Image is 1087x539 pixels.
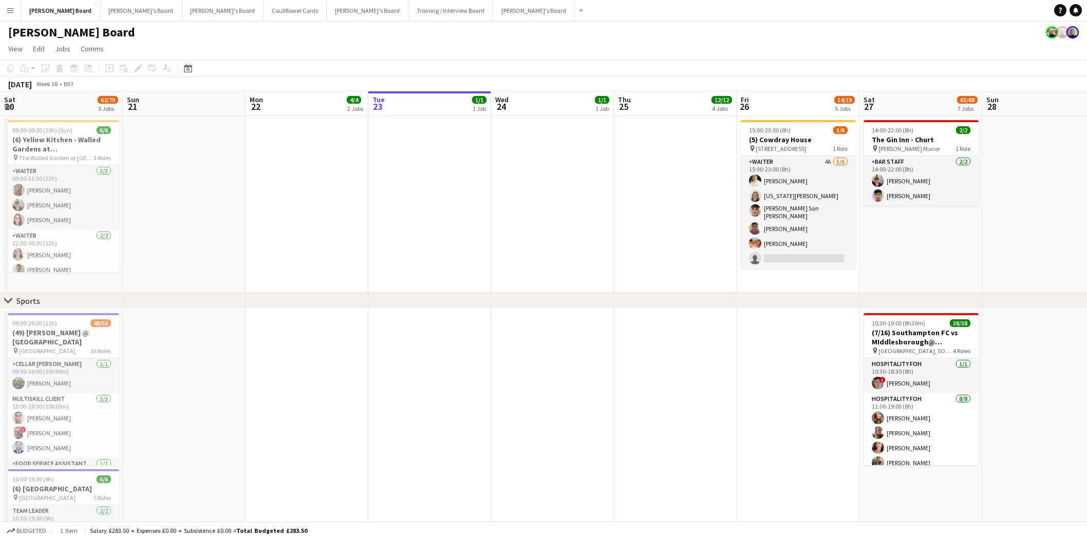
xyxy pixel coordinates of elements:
app-job-card: 15:00-23:00 (8h)5/6(5) Cowdray House [STREET_ADDRESS]1 RoleWaiter4A5/615:00-23:00 (8h)[PERSON_NAM... [741,120,856,268]
span: [GEOGRAPHIC_DATA] [19,347,76,355]
span: 6/6 [97,126,111,134]
span: 14/19 [834,96,855,104]
span: Budgeted [16,527,46,534]
app-card-role: Waiter3/309:30-21:30 (12h)[PERSON_NAME][PERSON_NAME][PERSON_NAME] [4,165,119,230]
span: 1/1 [472,96,486,104]
span: 1 Role [955,145,970,152]
button: [PERSON_NAME]'s Board [100,1,182,21]
a: View [4,42,27,55]
span: 20 [3,101,15,112]
span: 62/70 [98,96,118,104]
app-user-avatar: Nikoleta Gehfeld [1066,26,1079,38]
button: [PERSON_NAME] Board [21,1,100,21]
app-job-card: 09:30-00:30 (15h) (Sun)6/6(6) Yellow Kitchen - Walled Gardens at [GEOGRAPHIC_DATA] The Walled Gar... [4,120,119,272]
app-card-role: Food Service Assistant1/1 [4,458,119,493]
span: 1/1 [595,96,609,104]
h1: [PERSON_NAME] Board [8,25,135,40]
a: Jobs [51,42,74,55]
span: 26 [739,101,749,112]
div: BST [64,80,74,88]
div: 5 Jobs [98,105,118,112]
div: 2 Jobs [347,105,363,112]
button: [PERSON_NAME]'s Board [327,1,408,21]
a: Comms [77,42,108,55]
app-job-card: 10:30-19:00 (8h30m)38/38(7/16) Southampton FC vs MIddlesborough@ [GEOGRAPHIC_DATA] [GEOGRAPHIC_DA... [864,313,979,465]
span: 4 Roles [953,347,970,355]
span: Sat [4,95,15,104]
span: 28 [985,101,999,112]
div: [DATE] [8,79,32,89]
span: 14:00-22:00 (8h) [872,126,913,134]
div: 7 Jobs [958,105,977,112]
span: [GEOGRAPHIC_DATA], SO14 5FP [878,347,953,355]
span: Jobs [55,44,70,53]
span: 36 Roles [90,347,111,355]
button: [PERSON_NAME]'s Board [182,1,264,21]
div: Salary £283.50 + Expenses £0.00 + Subsistence £0.00 = [90,527,307,534]
span: 3 Roles [93,154,111,162]
span: 5 Roles [93,494,111,502]
span: 25 [616,101,631,112]
span: 48/56 [90,319,111,327]
app-user-avatar: Kathryn Davies [1046,26,1058,38]
app-card-role: MULTISKILL CLIENT3/310:00-20:30 (10h30m)[PERSON_NAME]![PERSON_NAME][PERSON_NAME] [4,393,119,458]
app-card-role: Hospitality FOH1/110:30-18:30 (8h)![PERSON_NAME] [864,358,979,393]
button: Training / Interview Board [408,1,493,21]
span: ! [879,377,886,383]
span: Mon [250,95,263,104]
span: 1 item [57,527,81,534]
div: 1 Job [473,105,486,112]
span: Fri [741,95,749,104]
span: 27 [862,101,875,112]
span: 2/2 [956,126,970,134]
span: Edit [33,44,45,53]
div: 4 Jobs [712,105,732,112]
span: The Walled Garden at [GEOGRAPHIC_DATA] [19,154,93,162]
div: 1 Job [595,105,609,112]
app-job-card: 09:30-20:30 (11h)48/56(49) [PERSON_NAME] @ [GEOGRAPHIC_DATA] [GEOGRAPHIC_DATA]36 RolesCellar [PER... [4,313,119,465]
span: 23 [371,101,385,112]
button: Budgeted [5,525,48,536]
h3: (6) Yellow Kitchen - Walled Gardens at [GEOGRAPHIC_DATA] [4,135,119,153]
span: 12/12 [711,96,732,104]
button: Cauliflower Cards [264,1,327,21]
app-card-role: Waiter4A5/615:00-23:00 (8h)[PERSON_NAME][US_STATE][PERSON_NAME][PERSON_NAME] San [PERSON_NAME][PE... [741,156,856,268]
span: [GEOGRAPHIC_DATA] [19,494,76,502]
span: Thu [618,95,631,104]
span: Week 38 [34,80,60,88]
a: Edit [29,42,49,55]
div: Sports [16,296,40,306]
span: 6/6 [97,475,111,483]
div: 5 Jobs [835,105,854,112]
span: 10:30-19:00 (8h30m) [872,319,925,327]
span: 1 Role [833,145,848,152]
span: Tue [372,95,385,104]
app-user-avatar: Kathryn Davies [1056,26,1069,38]
h3: (5) Cowdray House [741,135,856,144]
h3: (7/16) Southampton FC vs MIddlesborough@ [GEOGRAPHIC_DATA] [864,328,979,346]
span: ! [20,427,26,433]
span: 5/6 [833,126,848,134]
span: [PERSON_NAME] Manor [878,145,940,152]
span: 22 [248,101,263,112]
h3: (6) [GEOGRAPHIC_DATA] [4,484,119,493]
app-card-role: BAR STAFF2/214:00-22:00 (8h)[PERSON_NAME][PERSON_NAME] [864,156,979,206]
span: 10:30-19:30 (9h) [12,475,54,483]
app-card-role: Cellar [PERSON_NAME]1/109:30-20:00 (10h30m)[PERSON_NAME] [4,358,119,393]
span: [STREET_ADDRESS] [756,145,807,152]
span: 24 [494,101,509,112]
app-job-card: 14:00-22:00 (8h)2/2The Gin Inn - Churt [PERSON_NAME] Manor1 RoleBAR STAFF2/214:00-22:00 (8h)[PERS... [864,120,979,206]
span: 09:30-00:30 (15h) (Sun) [12,126,72,134]
span: 15:00-23:00 (8h) [749,126,791,134]
h3: The Gin Inn - Churt [864,135,979,144]
h3: (49) [PERSON_NAME] @ [GEOGRAPHIC_DATA] [4,328,119,346]
span: View [8,44,23,53]
span: 63/68 [957,96,978,104]
span: Total Budgeted £283.50 [236,527,307,534]
span: Wed [495,95,509,104]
